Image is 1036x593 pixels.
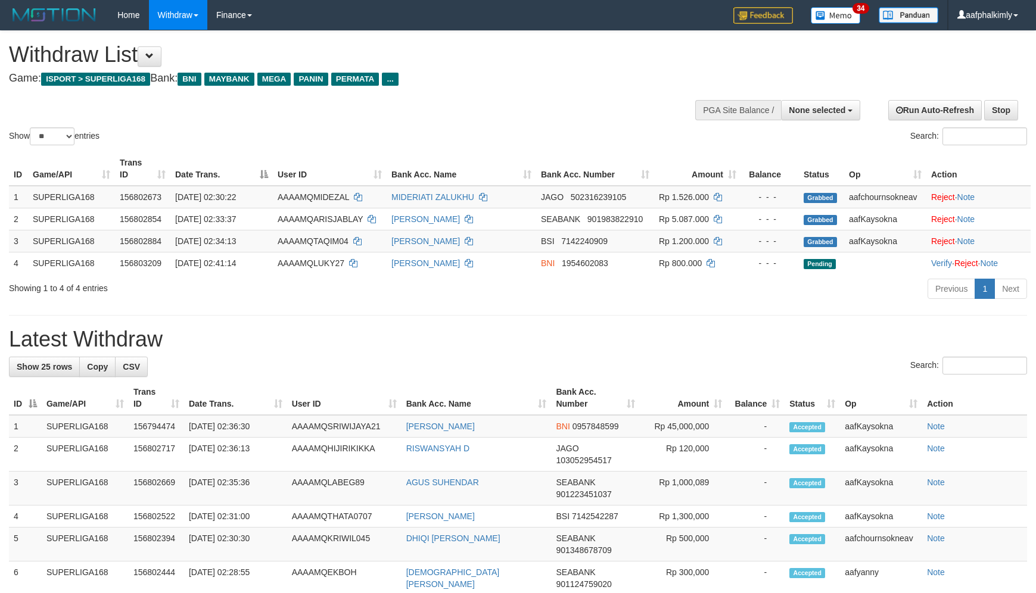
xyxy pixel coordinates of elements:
[844,186,926,208] td: aafchournsokneav
[727,415,785,438] td: -
[391,214,460,224] a: [PERSON_NAME]
[741,152,799,186] th: Balance
[840,415,922,438] td: aafKaysokna
[811,7,861,24] img: Button%20Memo.svg
[9,528,42,561] td: 5
[278,192,349,202] span: AAAAMQMIDEZAL
[123,362,140,372] span: CSV
[115,152,170,186] th: Trans ID: activate to sort column ascending
[927,567,945,577] a: Note
[184,415,287,438] td: [DATE] 02:36:30
[840,438,922,472] td: aafKaysokna
[840,528,922,561] td: aafchournsokneav
[536,152,654,186] th: Bank Acc. Number: activate to sort column ascending
[541,214,580,224] span: SEABANK
[573,422,619,431] span: Copy 0957848599 to clipboard
[659,214,709,224] span: Rp 5.087.000
[840,505,922,528] td: aafKaysokna
[789,478,825,488] span: Accepted
[556,579,611,589] span: Copy 901124759020 to clipboard
[556,422,570,431] span: BNI
[115,357,148,377] a: CSV
[556,444,578,453] span: JAGO
[9,208,28,230] td: 2
[587,214,643,224] span: Copy 901983822910 to clipboard
[387,152,536,186] th: Bank Acc. Name: activate to sort column ascending
[695,100,781,120] div: PGA Site Balance /
[42,381,129,415] th: Game/API: activate to sort column ascending
[30,127,74,145] select: Showentries
[957,236,975,246] a: Note
[9,438,42,472] td: 2
[910,357,1027,374] label: Search:
[556,533,595,543] span: SEABANK
[184,381,287,415] th: Date Trans.: activate to sort column ascending
[204,73,254,86] span: MAYBANK
[42,505,129,528] td: SUPERLIGA168
[9,127,99,145] label: Show entries
[927,477,945,487] a: Note
[928,279,975,299] a: Previous
[129,438,184,472] td: 156802717
[184,505,287,528] td: [DATE] 02:31:00
[556,511,570,521] span: BSI
[640,438,727,472] td: Rp 120,000
[562,258,608,268] span: Copy 1954602083 to clipboard
[257,73,291,86] span: MEGA
[727,438,785,472] td: -
[120,236,161,246] span: 156802884
[922,381,1027,415] th: Action
[954,258,978,268] a: Reject
[391,258,460,268] a: [PERSON_NAME]
[984,100,1018,120] a: Stop
[406,533,500,543] a: DHIQI [PERSON_NAME]
[28,252,115,274] td: SUPERLIGA168
[927,533,945,543] a: Note
[727,505,785,528] td: -
[746,257,794,269] div: - - -
[804,259,836,269] span: Pending
[129,415,184,438] td: 156794474
[781,100,860,120] button: None selected
[727,528,785,561] td: -
[9,415,42,438] td: 1
[129,528,184,561] td: 156802394
[42,415,129,438] td: SUPERLIGA168
[9,186,28,208] td: 1
[659,258,702,268] span: Rp 800.000
[931,192,955,202] a: Reject
[804,193,837,203] span: Grabbed
[331,73,379,86] span: PERMATA
[406,477,479,487] a: AGUS SUHENDAR
[175,192,236,202] span: [DATE] 02:30:22
[957,214,975,224] a: Note
[927,422,945,431] a: Note
[184,472,287,505] td: [DATE] 02:35:36
[556,455,611,465] span: Copy 103052954517 to clipboard
[175,214,236,224] span: [DATE] 02:33:37
[931,214,955,224] a: Reject
[926,252,1031,274] td: · ·
[727,381,785,415] th: Balance: activate to sort column ascending
[17,362,72,372] span: Show 25 rows
[994,279,1027,299] a: Next
[640,472,727,505] td: Rp 1,000,089
[659,236,709,246] span: Rp 1.200.000
[640,415,727,438] td: Rp 45,000,000
[9,277,423,294] div: Showing 1 to 4 of 4 entries
[42,472,129,505] td: SUPERLIGA168
[9,505,42,528] td: 4
[746,235,794,247] div: - - -
[785,381,840,415] th: Status: activate to sort column ascending
[129,505,184,528] td: 156802522
[406,422,475,431] a: [PERSON_NAME]
[28,208,115,230] td: SUPERLIGA168
[273,152,387,186] th: User ID: activate to sort column ascending
[975,279,995,299] a: 1
[9,152,28,186] th: ID
[640,505,727,528] td: Rp 1,300,000
[42,528,129,561] td: SUPERLIGA168
[175,236,236,246] span: [DATE] 02:34:13
[840,381,922,415] th: Op: activate to sort column ascending
[178,73,201,86] span: BNI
